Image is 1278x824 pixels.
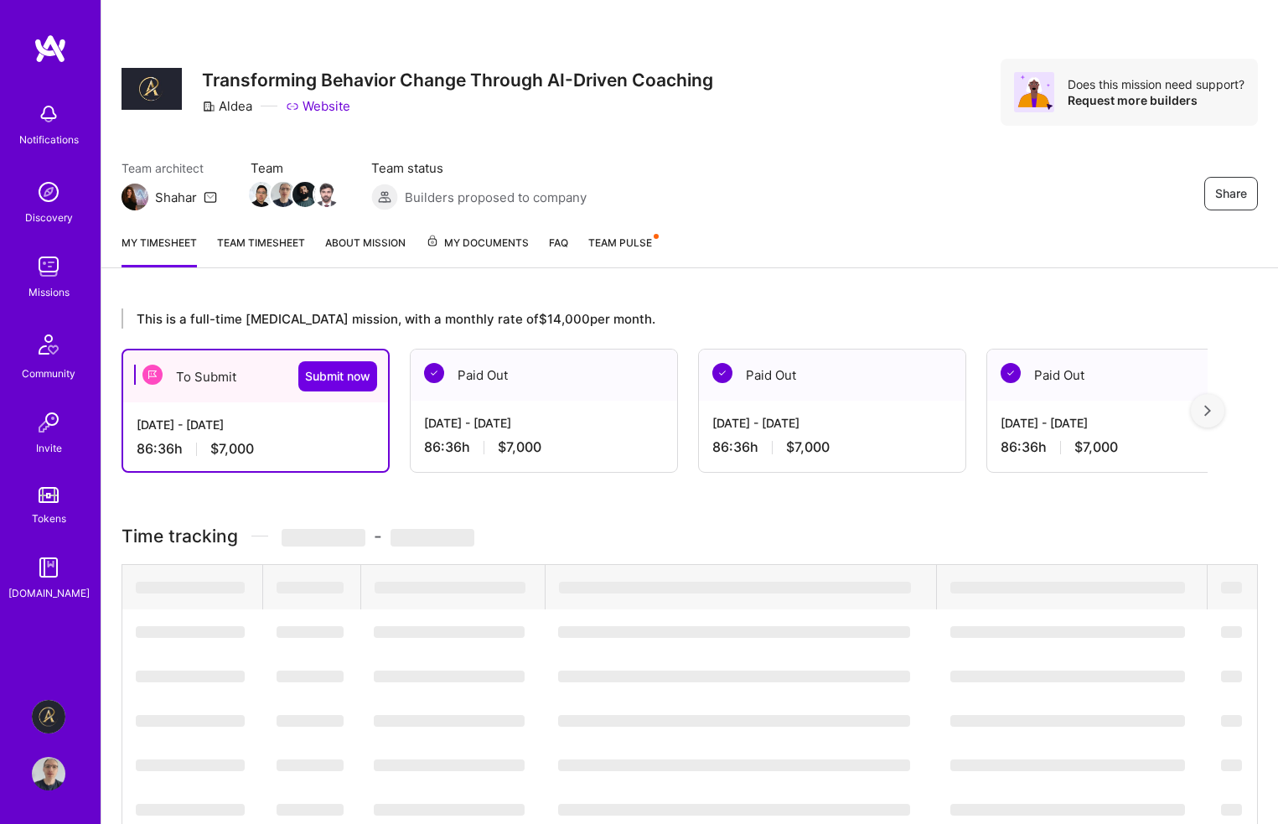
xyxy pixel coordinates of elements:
div: Invite [36,439,62,457]
a: Team Pulse [588,234,657,267]
h3: Time tracking [122,526,1258,547]
div: Paid Out [987,350,1254,401]
div: [DATE] - [DATE] [424,414,664,432]
span: ‌ [1221,671,1242,682]
img: logo [34,34,67,64]
div: [DATE] - [DATE] [1001,414,1240,432]
span: ‌ [374,671,525,682]
span: ‌ [375,582,525,593]
span: ‌ [950,715,1185,727]
img: Avatar [1014,72,1054,112]
i: icon CompanyGray [202,100,215,113]
span: Share [1215,185,1247,202]
div: 86:36 h [1001,438,1240,456]
span: Submit now [305,368,370,385]
button: Share [1204,177,1258,210]
span: ‌ [1221,715,1242,727]
span: ‌ [558,804,910,816]
a: My Documents [426,234,529,267]
span: Builders proposed to company [405,189,587,206]
a: Team timesheet [217,234,305,267]
img: User Avatar [32,757,65,790]
img: Team Architect [122,184,148,210]
span: - [282,526,474,547]
span: ‌ [950,804,1185,816]
span: ‌ [136,626,245,638]
img: Aldea: Transforming Behavior Change Through AI-Driven Coaching [32,700,65,733]
span: ‌ [277,671,344,682]
img: Team Member Avatar [249,182,274,207]
span: ‌ [1221,582,1242,593]
button: Submit now [298,361,377,391]
span: ‌ [1221,759,1242,771]
img: Community [28,324,69,365]
a: Website [286,97,350,115]
img: bell [32,97,65,131]
span: ‌ [136,804,245,816]
a: About Mission [325,234,406,267]
span: My Documents [426,234,529,252]
img: Team Member Avatar [292,182,318,207]
div: This is a full-time [MEDICAL_DATA] mission, with a monthly rate of $14,000 per month. [122,308,1208,329]
div: Discovery [25,209,73,226]
span: ‌ [136,671,245,682]
a: Team Member Avatar [294,180,316,209]
img: teamwork [32,250,65,283]
span: ‌ [136,715,245,727]
span: $7,000 [498,438,541,456]
img: Team Member Avatar [314,182,339,207]
a: User Avatar [28,757,70,790]
a: FAQ [549,234,568,267]
span: ‌ [1221,626,1242,638]
span: ‌ [558,671,910,682]
div: Paid Out [411,350,677,401]
img: Company Logo [122,68,182,111]
span: ‌ [136,582,245,593]
div: [DATE] - [DATE] [137,416,375,433]
span: ‌ [277,759,344,771]
span: ‌ [950,626,1185,638]
div: Missions [28,283,70,301]
div: Aldea [202,97,252,115]
span: $7,000 [786,438,830,456]
img: Team Member Avatar [271,182,296,207]
div: Paid Out [699,350,965,401]
div: Does this mission need support? [1068,76,1244,92]
span: Team Pulse [588,236,652,249]
span: ‌ [374,715,525,727]
a: Team Member Avatar [316,180,338,209]
span: ‌ [558,715,910,727]
span: ‌ [282,529,365,547]
div: Notifications [19,131,79,148]
span: ‌ [558,626,910,638]
span: $7,000 [210,440,254,458]
span: Team [251,159,338,177]
img: Paid Out [712,363,732,383]
img: Invite [32,406,65,439]
a: My timesheet [122,234,197,267]
div: 86:36 h [424,438,664,456]
div: Tokens [32,510,66,527]
div: [DATE] - [DATE] [712,414,952,432]
div: Community [22,365,75,382]
span: ‌ [374,626,525,638]
div: Request more builders [1068,92,1244,108]
img: right [1204,405,1211,417]
img: Paid Out [1001,363,1021,383]
span: ‌ [950,671,1185,682]
span: $7,000 [1074,438,1118,456]
span: ‌ [1221,804,1242,816]
span: ‌ [136,759,245,771]
span: ‌ [558,759,910,771]
div: [DOMAIN_NAME] [8,584,90,602]
span: ‌ [374,804,525,816]
span: ‌ [277,804,344,816]
img: Builders proposed to company [371,184,398,210]
span: ‌ [277,582,344,593]
div: To Submit [123,350,388,402]
a: Team Member Avatar [272,180,294,209]
i: icon Mail [204,190,217,204]
span: Team architect [122,159,217,177]
span: ‌ [950,759,1185,771]
div: 86:36 h [137,440,375,458]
